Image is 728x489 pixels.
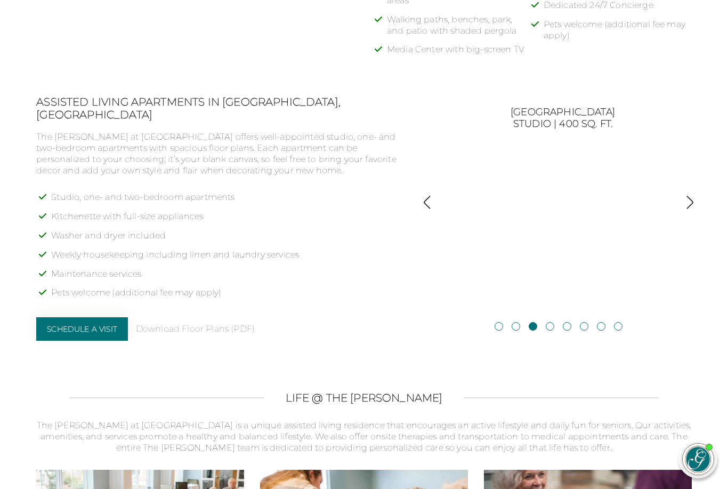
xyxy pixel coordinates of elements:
[544,19,692,50] li: Pets welcome (additional fee may apply)
[420,195,434,210] img: Show previous
[286,391,443,404] h2: LIFE @ THE [PERSON_NAME]
[51,230,406,250] li: Washer and dryer included
[36,132,406,176] p: The [PERSON_NAME] at [GEOGRAPHIC_DATA] offers well-appointed studio, one- and two-bedroom apartme...
[683,195,697,212] button: Show next
[51,287,406,307] li: Pets welcome (additional fee may apply)
[51,211,406,230] li: Kitchenette with full-size appliances
[443,107,683,130] h3: [GEOGRAPHIC_DATA] Studio | 400 sq. ft.
[36,317,128,341] a: Schedule a Visit
[387,14,535,45] li: Walking paths, benches, park, and patio with shaded pergola
[51,269,406,288] li: Maintenance services
[683,195,697,210] img: Show next
[683,444,714,475] img: avatar
[51,192,406,211] li: Studio, one- and two-bedroom apartments
[51,250,406,269] li: Weekly housekeeping including linen and laundry services
[420,195,434,212] button: Show previous
[36,95,406,121] h2: Assisted Living Apartments in [GEOGRAPHIC_DATA], [GEOGRAPHIC_DATA]
[36,420,691,453] p: The [PERSON_NAME] at [GEOGRAPHIC_DATA] is a unique assisted living residence that encourages an a...
[387,44,535,63] li: Media Center with big-screen TV
[136,324,255,335] a: Download Floor Plans (PDF)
